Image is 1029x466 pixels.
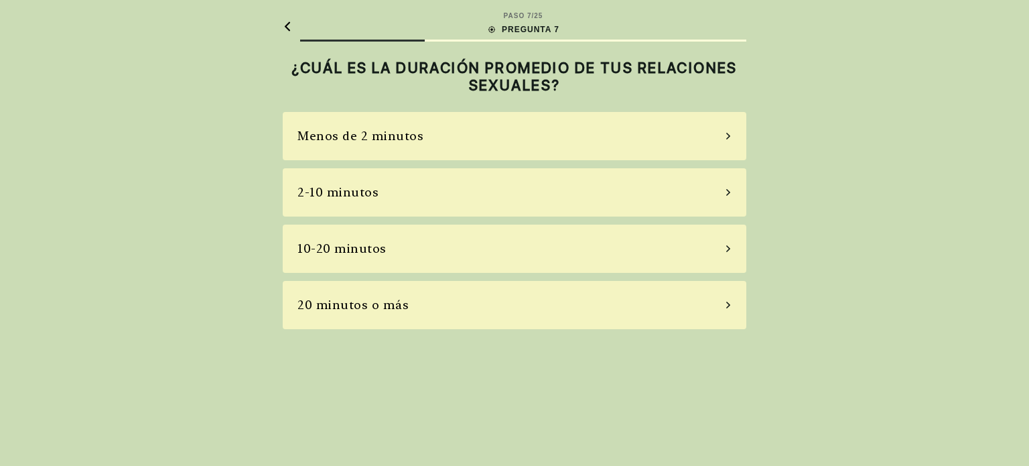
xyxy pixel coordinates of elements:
div: 20 minutos o más [297,296,409,314]
h2: ¿CUÁL ES LA DURACIÓN PROMEDIO DE TUS RELACIONES SEXUALES? [283,59,746,95]
div: 10-20 minutos [297,239,387,257]
div: Menos de 2 minutos [297,127,423,145]
div: 2-10 minutos [297,183,379,201]
div: PREGUNTA 7 [487,23,559,36]
div: PASO 7 / 25 [504,11,543,21]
